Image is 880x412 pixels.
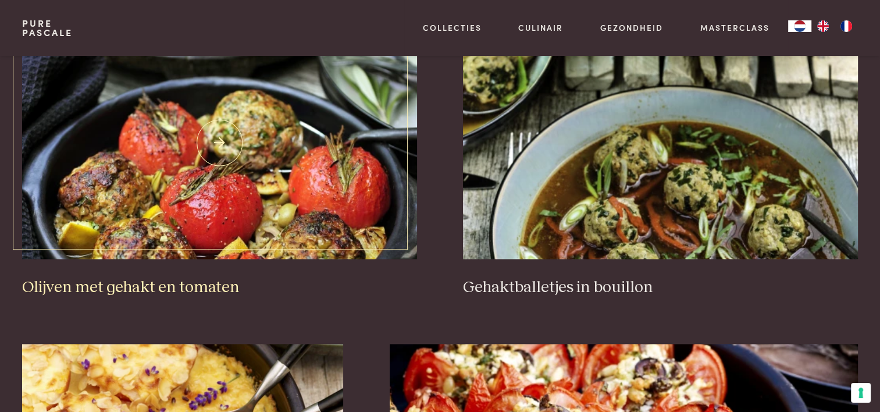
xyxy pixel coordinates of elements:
a: Gehaktballetjes in bouillon Gehaktballetjes in bouillon [463,26,857,297]
a: Collecties [423,22,482,34]
h3: Olijven met gehakt en tomaten [22,278,416,298]
a: Olijven met gehakt en tomaten Olijven met gehakt en tomaten [22,26,416,297]
div: Language [788,20,811,32]
a: FR [835,20,858,32]
ul: Language list [811,20,858,32]
a: Culinair [518,22,563,34]
a: NL [788,20,811,32]
a: PurePascale [22,19,73,37]
img: Olijven met gehakt en tomaten [22,26,416,259]
a: Masterclass [700,22,769,34]
h3: Gehaktballetjes in bouillon [463,278,857,298]
a: Gezondheid [600,22,663,34]
aside: Language selected: Nederlands [788,20,858,32]
a: EN [811,20,835,32]
button: Uw voorkeuren voor toestemming voor trackingtechnologieën [851,383,871,403]
img: Gehaktballetjes in bouillon [463,26,857,259]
